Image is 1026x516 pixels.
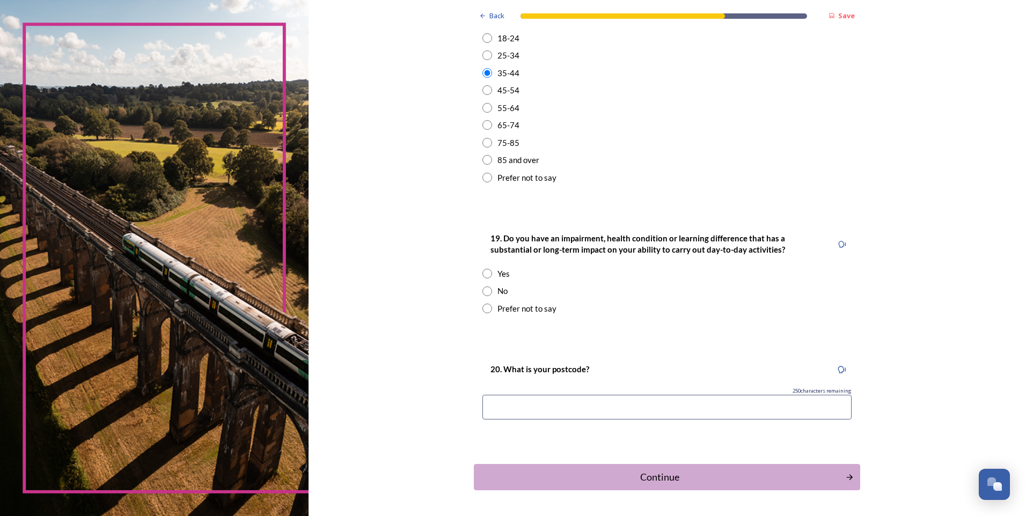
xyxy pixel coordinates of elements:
div: Yes [497,268,510,280]
strong: 19. Do you have an impairment, health condition or learning difference that has a substantial or ... [490,233,787,254]
div: 25-34 [497,49,519,62]
button: Continue [474,464,860,490]
div: 45-54 [497,84,519,97]
div: 55-64 [497,102,519,114]
button: Open Chat [979,469,1010,500]
div: No [497,285,508,297]
div: 85 and over [497,154,539,166]
div: Prefer not to say [497,172,556,184]
div: 18-24 [497,32,519,45]
strong: Save [838,11,855,20]
span: Back [489,11,504,21]
div: 35-44 [497,67,519,79]
div: Prefer not to say [497,303,556,315]
div: Continue [480,470,840,484]
strong: 20. What is your postcode? [490,364,589,374]
div: 65-74 [497,119,519,131]
span: 250 characters remaining [793,387,852,395]
div: 75-85 [497,137,519,149]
